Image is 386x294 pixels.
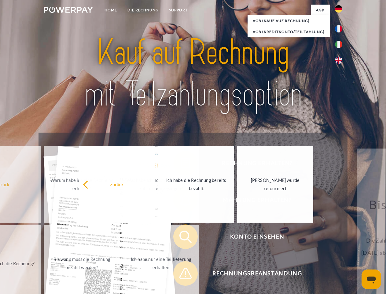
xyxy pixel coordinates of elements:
a: AGB (Kreditkonto/Teilzahlung) [248,26,330,37]
a: agb [311,5,330,16]
img: logo-powerpay-white.svg [44,7,93,13]
img: title-powerpay_de.svg [58,29,328,117]
img: de [335,5,342,13]
span: Rechnungsbeanstandung [182,261,332,286]
div: Ich habe die Rechnung bereits bezahlt [162,176,230,193]
img: en [335,57,342,64]
button: Rechnungsbeanstandung [173,261,332,286]
div: zurück [83,180,152,188]
button: Konto einsehen [173,224,332,249]
div: Warum habe ich eine Rechnung erhalten? [47,176,116,193]
img: it [335,41,342,48]
div: Ich habe nur eine Teillieferung erhalten [127,255,195,272]
img: fr [335,25,342,32]
div: Bis wann muss die Rechnung bezahlt werden? [47,255,116,272]
a: Home [99,5,122,16]
a: DIE RECHNUNG [122,5,164,16]
iframe: Schaltfläche zum Öffnen des Messaging-Fensters [362,269,381,289]
a: SUPPORT [164,5,193,16]
a: AGB (Kauf auf Rechnung) [248,15,330,26]
span: Konto einsehen [182,224,332,249]
div: [PERSON_NAME] wurde retourniert [241,176,310,193]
